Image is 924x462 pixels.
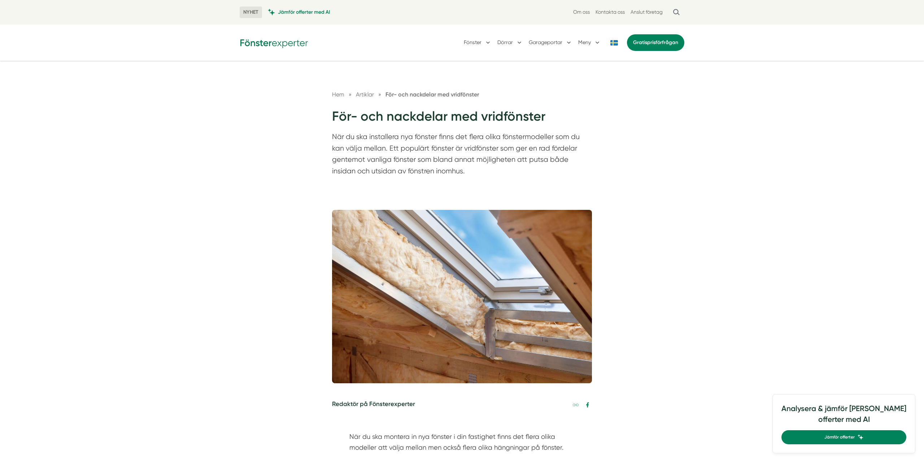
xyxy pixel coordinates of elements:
p: När du ska installera nya fönster finns det flera olika fönstermodeller som du kan välja mellan. ... [332,131,592,180]
span: Jämför offerter med AI [278,9,330,16]
nav: Breadcrumb [332,90,592,99]
a: Gratisprisförfrågan [627,34,684,51]
span: » [378,90,381,99]
a: Jämför offerter [781,430,906,444]
svg: Facebook [585,402,590,408]
a: Om oss [573,9,590,16]
h4: Analysera & jämför [PERSON_NAME] offerter med AI [781,403,906,430]
span: » [349,90,352,99]
a: För- och nackdelar med vridfönster [385,91,479,98]
img: Fönsterexperter Logotyp [240,37,308,48]
button: Dörrar [497,33,523,52]
a: Dela på Facebook [583,400,592,409]
span: Jämför offerter [824,434,855,441]
span: NYHET [240,7,262,18]
button: Fönster [464,33,492,52]
button: Meny [578,33,601,52]
a: Jämför offerter med AI [268,9,330,16]
h1: För- och nackdelar med vridfönster [332,108,592,131]
a: Artiklar [356,91,375,98]
a: Anslut företag [631,9,663,16]
button: Garageportar [529,33,572,52]
span: Gratis [633,39,647,46]
img: vridfönster [332,210,592,383]
a: Kontakta oss [596,9,625,16]
span: Artiklar [356,91,374,98]
a: Kopiera länk [571,400,580,409]
a: Hem [332,91,344,98]
h5: Redaktör på Fönsterexperter [332,399,415,411]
